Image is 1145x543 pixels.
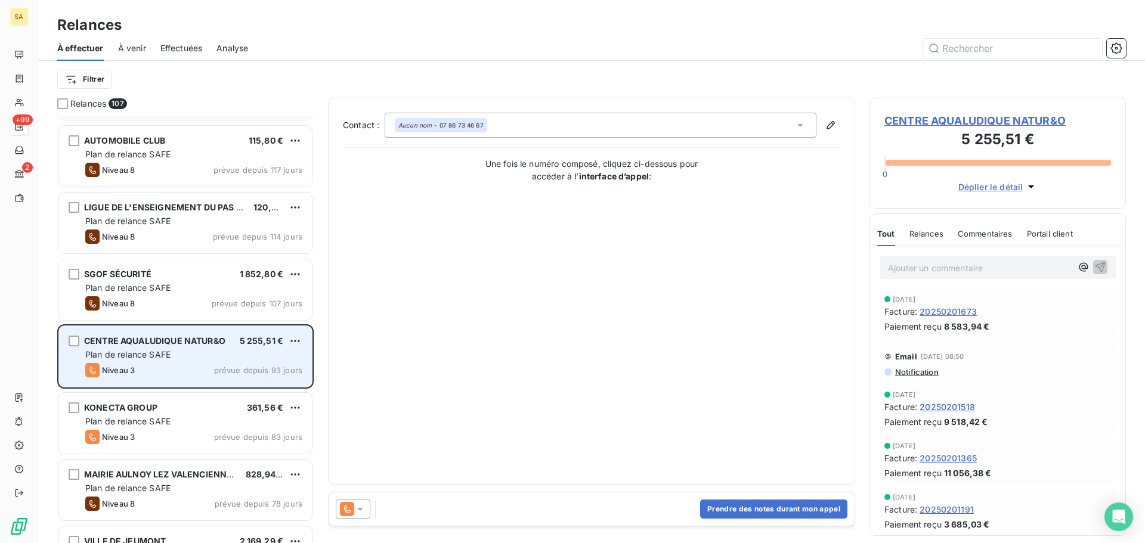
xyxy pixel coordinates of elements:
[84,336,225,346] span: CENTRE AQUALUDIQUE NATUR&O
[57,42,104,54] span: À effectuer
[920,401,975,413] span: 20250201518
[884,401,917,413] span: Facture :
[10,7,29,26] div: SA
[343,119,385,131] label: Contact :
[944,320,990,333] span: 8 583,94 €
[213,232,302,241] span: prévue depuis 114 jours
[22,162,33,173] span: 2
[13,114,33,125] span: +99
[57,14,122,36] h3: Relances
[84,135,165,145] span: AUTOMOBILE CLUB
[884,467,942,479] span: Paiement reçu
[884,518,942,530] span: Paiement reçu
[883,169,887,179] span: 0
[212,299,302,308] span: prévue depuis 107 jours
[398,121,484,129] div: - 07 86 73 46 67
[70,98,106,110] span: Relances
[102,232,135,241] span: Niveau 8
[884,320,942,333] span: Paiement reçu
[944,415,988,428] span: 9 518,42 €
[884,129,1111,153] h3: 5 255,51 €
[85,483,171,493] span: Plan de relance SAFE
[57,117,314,543] div: grid
[884,415,942,428] span: Paiement reçu
[84,269,151,279] span: SGOF SÉCURITÉ
[955,180,1041,194] button: Déplier le détail
[109,98,126,109] span: 107
[920,503,974,516] span: 20250201191
[884,503,917,516] span: Facture :
[944,518,990,530] span: 3 685,03 €
[102,365,135,375] span: Niveau 3
[118,42,146,54] span: À venir
[944,467,992,479] span: 11 056,38 €
[10,517,29,536] img: Logo LeanPay
[920,305,977,318] span: 20250201673
[893,391,915,398] span: [DATE]
[213,165,302,175] span: prévue depuis 117 jours
[85,349,171,359] span: Plan de relance SAFE
[958,229,1013,238] span: Commentaires
[216,42,248,54] span: Analyse
[472,157,711,182] p: Une fois le numéro composé, cliquez ci-dessous pour accéder à l’ :
[57,70,112,89] button: Filtrer
[102,165,135,175] span: Niveau 8
[249,135,283,145] span: 115,80 €
[923,39,1102,58] input: Rechercher
[253,202,290,212] span: 120,00 €
[215,499,302,508] span: prévue depuis 78 jours
[893,296,915,303] span: [DATE]
[1104,502,1133,531] div: Open Intercom Messenger
[877,229,895,238] span: Tout
[85,416,171,426] span: Plan de relance SAFE
[893,442,915,449] span: [DATE]
[247,402,283,412] span: 361,56 €
[85,149,171,159] span: Plan de relance SAFE
[246,469,284,479] span: 828,94 €
[214,365,302,375] span: prévue depuis 93 jours
[240,269,284,279] span: 1 852,80 €
[160,42,203,54] span: Effectuées
[579,171,649,181] strong: interface d’appel
[85,283,171,293] span: Plan de relance SAFE
[884,305,917,318] span: Facture :
[214,432,302,442] span: prévue depuis 83 jours
[894,367,939,377] span: Notification
[700,499,847,519] button: Prendre des notes durant mon appel
[921,353,964,360] span: [DATE] 08:50
[102,299,135,308] span: Niveau 8
[102,499,135,508] span: Niveau 8
[884,452,917,464] span: Facture :
[895,352,917,361] span: Email
[1027,229,1073,238] span: Portail client
[84,469,238,479] span: MAIRIE AULNOY LEZ VALENCIENNES
[398,121,432,129] em: Aucun nom
[920,452,977,464] span: 20250201365
[85,216,171,226] span: Plan de relance SAFE
[84,402,157,412] span: KONECTA GROUP
[102,432,135,442] span: Niveau 3
[893,494,915,501] span: [DATE]
[84,202,280,212] span: LIGUE DE L'ENSEIGNEMENT DU PAS DE CALAIS
[958,181,1023,193] span: Déplier le détail
[909,229,943,238] span: Relances
[240,336,284,346] span: 5 255,51 €
[884,113,1111,129] span: CENTRE AQUALUDIQUE NATUR&O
